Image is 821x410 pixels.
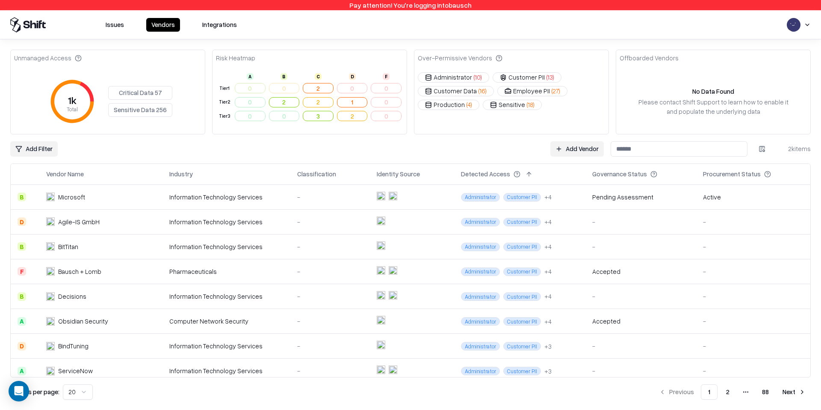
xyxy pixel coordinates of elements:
div: Procurement Status [703,169,761,178]
div: - [703,242,803,251]
img: entra.microsoft.com [377,266,385,275]
img: ServiceNow [46,367,55,375]
div: Tier 2 [218,98,231,106]
span: Administrator [461,218,500,226]
img: microsoft365.com [389,266,397,275]
button: Sensitive Data 256 [108,103,172,117]
span: Customer PII [503,267,541,276]
div: - [297,242,363,251]
tspan: Total [67,106,78,113]
div: Identity Source [377,169,420,178]
div: BindTuning [58,342,89,351]
div: + 3 [544,342,552,351]
span: Customer PII [503,193,541,202]
button: 2 [269,97,300,107]
img: entra.microsoft.com [377,341,385,349]
button: +4 [544,217,552,226]
p: Results per page: [10,387,59,396]
div: - [703,317,803,326]
button: 88 [755,384,776,400]
button: 2 [303,97,334,107]
button: +4 [544,292,552,301]
div: Obsidian Security [58,317,108,326]
div: A [18,367,26,375]
div: ServiceNow [58,366,93,375]
div: + 4 [544,242,552,251]
img: entra.microsoft.com [377,241,385,250]
img: Decisions [46,292,55,301]
button: Issues [100,18,129,32]
div: Over-Permissive Vendors [418,53,502,62]
span: ( 13 ) [546,73,554,82]
div: F [383,73,390,80]
div: + 4 [544,217,552,226]
button: 2 [337,111,368,121]
div: + 4 [544,193,552,202]
div: Classification [297,169,336,178]
img: microsoft365.com [389,291,397,300]
div: B [18,242,26,251]
div: Governance Status [592,169,647,178]
img: entra.microsoft.com [377,365,385,374]
div: Industry [169,169,193,178]
div: - [297,317,363,326]
div: Open Intercom Messenger [9,381,29,401]
img: BitTitan [46,242,55,251]
div: Vendor Name [46,169,84,178]
div: D [18,342,26,351]
div: B [281,73,287,80]
div: + 4 [544,292,552,301]
span: ( 10 ) [474,73,482,82]
a: Add Vendor [550,141,604,157]
div: Microsoft [58,193,85,202]
div: - [297,267,363,276]
div: B [18,292,26,301]
div: Risk Heatmap [216,53,255,62]
div: Please contact Shift Support to learn how to enable it and populate the underlying data [637,98,790,116]
button: +4 [544,317,552,326]
div: Information Technology Services [169,193,284,202]
div: - [297,366,363,375]
span: Administrator [461,193,500,202]
button: Add Filter [10,141,58,157]
img: Agile-IS GmbH [46,217,55,226]
div: D [349,73,356,80]
div: - [592,292,689,301]
div: D [18,217,26,226]
img: Obsidian Security [46,317,55,326]
span: Customer PII [503,367,541,375]
button: Integrations [197,18,242,32]
div: - [703,292,803,301]
div: Pending Assessment [592,193,653,202]
div: - [592,366,689,375]
span: Administrator [461,367,500,375]
span: Administrator [461,243,500,251]
button: Customer Data(16) [418,86,494,96]
button: Sensitive(18) [483,100,542,110]
span: Customer PII [503,342,541,351]
span: ( 4 ) [467,100,472,109]
div: Information Technology Services [169,242,284,251]
span: Administrator [461,317,500,326]
div: Accepted [592,317,620,326]
span: Administrator [461,292,500,301]
div: C [315,73,322,80]
span: Customer PII [503,292,541,301]
div: Agile-IS GmbH [58,217,100,226]
div: + 3 [544,367,552,376]
span: Customer PII [503,317,541,326]
div: No Data Found [692,87,734,96]
div: - [592,342,689,351]
img: microsoft365.com [389,365,397,374]
span: ( 16 ) [478,86,487,95]
div: Information Technology Services [169,217,284,226]
div: Information Technology Services [169,292,284,301]
div: Computer Network Security [169,317,284,326]
div: + 4 [544,317,552,326]
button: Vendors [146,18,180,32]
div: - [703,342,803,351]
div: 2k items [777,144,811,153]
div: - [297,193,363,202]
nav: pagination [654,384,811,400]
button: Critical Data 57 [108,86,172,100]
